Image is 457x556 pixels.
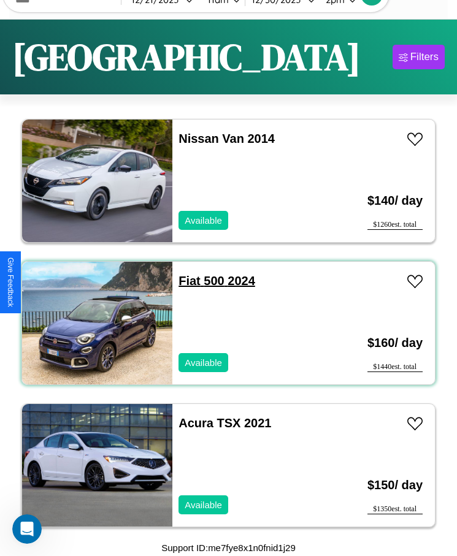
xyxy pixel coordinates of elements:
a: Acura TSX 2021 [179,416,271,430]
div: $ 1350 est. total [367,505,423,514]
h3: $ 160 / day [367,324,423,362]
h1: [GEOGRAPHIC_DATA] [12,32,361,82]
div: $ 1440 est. total [367,362,423,372]
a: Nissan Van 2014 [179,132,275,145]
p: Available [185,212,222,229]
a: Fiat 500 2024 [179,274,255,288]
iframe: Intercom live chat [12,514,42,544]
h3: $ 150 / day [367,466,423,505]
p: Available [185,354,222,371]
div: Give Feedback [6,257,15,307]
p: Available [185,497,222,513]
p: Support ID: me7fye8x1n0fnid1j29 [161,539,295,556]
h3: $ 140 / day [367,181,423,220]
button: Filters [393,45,445,69]
div: $ 1260 est. total [367,220,423,230]
div: Filters [410,51,439,63]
